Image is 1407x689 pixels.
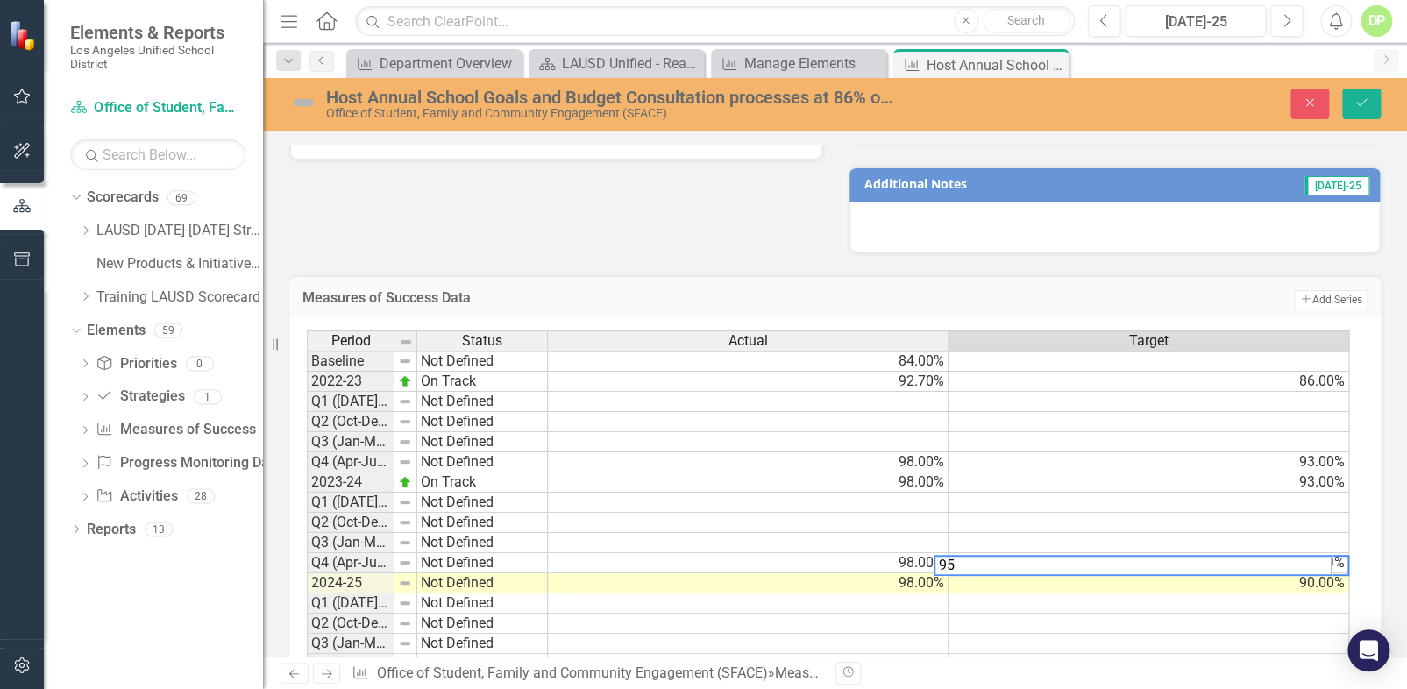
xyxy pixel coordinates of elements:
[949,452,1349,472] td: 93.00%
[417,392,548,412] td: Not Defined
[548,372,949,392] td: 92.70%
[775,664,907,681] a: Measures of Success
[96,254,263,274] a: New Products & Initiatives 2024-25
[307,593,394,614] td: Q1 ([DATE]-Sep)-25/26
[548,553,949,573] td: 98.00%
[398,556,412,570] img: 8DAGhfEEPCf229AAAAAElFTkSuQmCC
[380,53,517,75] div: Department Overview
[398,636,412,650] img: 8DAGhfEEPCf229AAAAAElFTkSuQmCC
[307,533,394,553] td: Q3 (Jan-Mar)-24/25
[864,177,1172,190] h3: Additional Notes
[96,221,263,241] a: LAUSD [DATE]-[DATE] Strategic Plan
[417,412,548,432] td: Not Defined
[398,435,412,449] img: 8DAGhfEEPCf229AAAAAElFTkSuQmCC
[398,455,412,469] img: 8DAGhfEEPCf229AAAAAElFTkSuQmCC
[187,489,215,504] div: 28
[352,664,821,684] div: » »
[417,573,548,593] td: Not Defined
[96,420,255,440] a: Measures of Success
[154,323,182,337] div: 59
[398,394,412,408] img: 8DAGhfEEPCf229AAAAAElFTkSuQmCC
[398,354,412,368] img: 8DAGhfEEPCf229AAAAAElFTkSuQmCC
[307,452,394,472] td: Q4 (Apr-Jun)-23/24
[548,573,949,593] td: 98.00%
[307,553,394,573] td: Q4 (Apr-Jun)-24/25
[186,356,214,371] div: 0
[377,664,768,681] a: Office of Student, Family and Community Engagement (SFACE)
[417,593,548,614] td: Not Defined
[331,333,371,349] span: Period
[399,335,413,349] img: 8DAGhfEEPCf229AAAAAElFTkSuQmCC
[1126,5,1267,37] button: [DATE]-25
[417,472,548,493] td: On Track
[398,576,412,590] img: 8DAGhfEEPCf229AAAAAElFTkSuQmCC
[417,654,548,674] td: Not Defined
[1129,333,1169,349] span: Target
[398,616,412,630] img: 8DAGhfEEPCf229AAAAAElFTkSuQmCC
[398,536,412,550] img: 8DAGhfEEPCf229AAAAAElFTkSuQmCC
[533,53,700,75] a: LAUSD Unified - Ready for the World
[307,472,394,493] td: 2023-24
[355,6,1074,37] input: Search ClearPoint...
[417,533,548,553] td: Not Defined
[194,389,222,404] div: 1
[398,515,412,529] img: 8DAGhfEEPCf229AAAAAElFTkSuQmCC
[70,43,245,72] small: Los Angeles Unified School District
[398,374,412,388] img: zOikAAAAAElFTkSuQmCC
[307,573,394,593] td: 2024-25
[398,495,412,509] img: 8DAGhfEEPCf229AAAAAElFTkSuQmCC
[87,188,159,208] a: Scorecards
[96,354,176,374] a: Priorities
[398,475,412,489] img: zOikAAAAAElFTkSuQmCC
[351,53,517,75] a: Department Overview
[326,88,895,107] div: Host Annual School Goals and Budget Consultation processes at 86% of schools (from 84% in 2021-22)
[398,596,412,610] img: 8DAGhfEEPCf229AAAAAElFTkSuQmCC
[302,290,1042,306] h3: Measures of Success Data
[307,372,394,392] td: 2022-23
[562,53,700,75] div: LAUSD Unified - Ready for the World
[87,321,146,341] a: Elements
[398,415,412,429] img: 8DAGhfEEPCf229AAAAAElFTkSuQmCC
[949,472,1349,493] td: 93.00%
[417,634,548,654] td: Not Defined
[70,139,245,170] input: Search Below...
[289,89,317,117] img: Not Defined
[87,520,136,540] a: Reports
[715,53,882,75] a: Manage Elements
[548,452,949,472] td: 98.00%
[307,392,394,412] td: Q1 ([DATE]-Sep)-23/24
[417,493,548,513] td: Not Defined
[983,9,1070,33] button: Search
[96,387,184,407] a: Strategies
[728,333,768,349] span: Actual
[949,553,1349,573] td: 90.00%
[949,573,1349,593] td: 90.00%
[307,493,394,513] td: Q1 ([DATE]-Sep)-24/25
[417,452,548,472] td: Not Defined
[70,22,245,43] span: Elements & Reports
[307,351,394,372] td: Baseline
[307,412,394,432] td: Q2 (Oct-Dec)-23/24
[1132,11,1261,32] div: [DATE]-25
[927,54,1064,76] div: Host Annual School Goals and Budget Consultation processes at 86% of schools (from 84% in 2021-22)
[1304,176,1369,195] span: [DATE]-25
[417,614,548,634] td: Not Defined
[949,372,1349,392] td: 86.00%
[462,333,502,349] span: Status
[548,351,949,372] td: 84.00%
[1361,5,1392,37] button: DP
[307,654,394,674] td: Q4 (Apr-Jun)-25/26
[70,98,245,118] a: Office of Student, Family and Community Engagement (SFACE)
[167,190,195,205] div: 69
[307,634,394,654] td: Q3 (Jan-Mar)-25/26
[1347,629,1389,671] div: Open Intercom Messenger
[417,432,548,452] td: Not Defined
[548,472,949,493] td: 98.00%
[417,351,548,372] td: Not Defined
[307,432,394,452] td: Q3 (Jan-Mar)-23/24
[307,614,394,634] td: Q2 (Oct-Dec)-25/26
[96,487,177,507] a: Activities
[417,513,548,533] td: Not Defined
[417,553,548,573] td: Not Defined
[145,522,173,536] div: 13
